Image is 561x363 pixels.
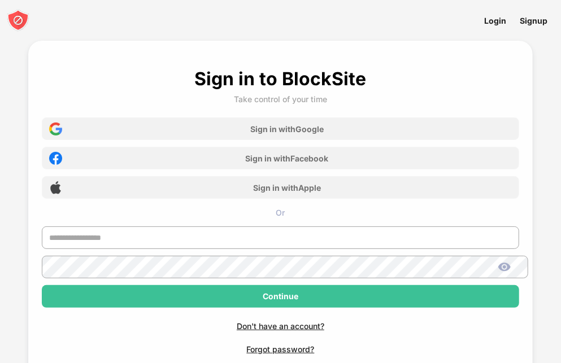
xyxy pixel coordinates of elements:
img: show-password.svg [498,260,511,274]
div: Sign in with Google [250,124,324,134]
a: Signup [513,8,554,33]
img: google-icon.png [49,123,62,135]
div: Continue [263,292,298,301]
div: Sign in with Apple [253,183,321,193]
div: Sign in with Facebook [246,154,329,163]
div: Sign in to BlockSite [195,68,367,90]
div: Take control of your time [234,94,327,104]
div: Or [42,208,520,217]
img: blocksite-icon-white.svg [7,9,29,32]
img: apple-icon.png [49,181,62,194]
div: Don't have an account? [237,321,324,331]
div: Forgot password? [247,344,315,354]
a: Login [477,8,513,33]
img: facebook-icon.png [49,152,62,165]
